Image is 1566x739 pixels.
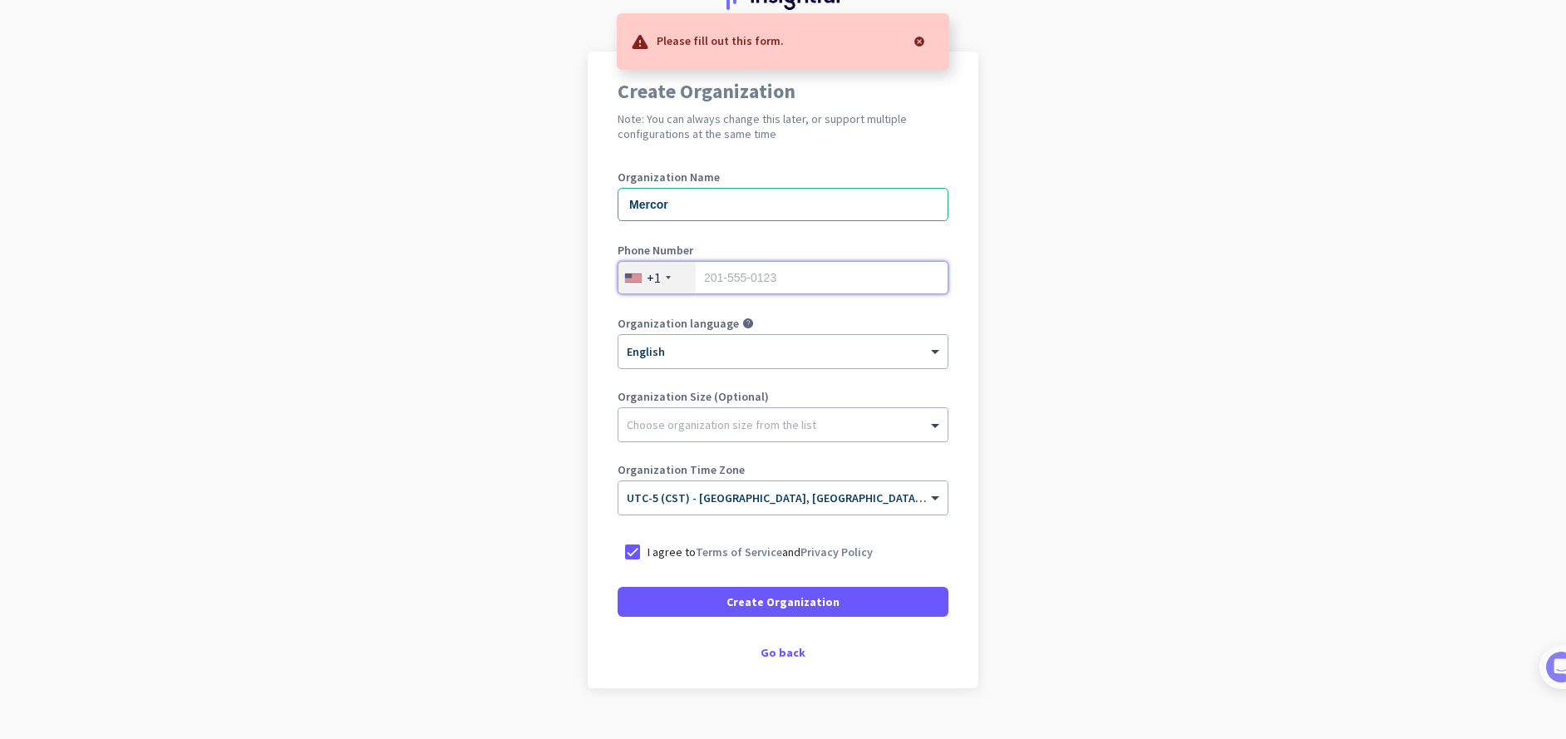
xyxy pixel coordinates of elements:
[647,269,661,286] div: +1
[618,111,948,141] h2: Note: You can always change this later, or support multiple configurations at the same time
[618,587,948,617] button: Create Organization
[742,318,754,329] i: help
[618,188,948,221] input: What is the name of your organization?
[618,171,948,183] label: Organization Name
[726,594,840,610] span: Create Organization
[618,391,948,402] label: Organization Size (Optional)
[618,81,948,101] h1: Create Organization
[657,32,784,48] p: Please fill out this form.
[618,647,948,658] div: Go back
[618,464,948,475] label: Organization Time Zone
[648,544,873,560] p: I agree to and
[618,261,948,294] input: 201-555-0123
[618,244,948,256] label: Phone Number
[618,318,739,329] label: Organization language
[800,544,873,559] a: Privacy Policy
[696,544,782,559] a: Terms of Service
